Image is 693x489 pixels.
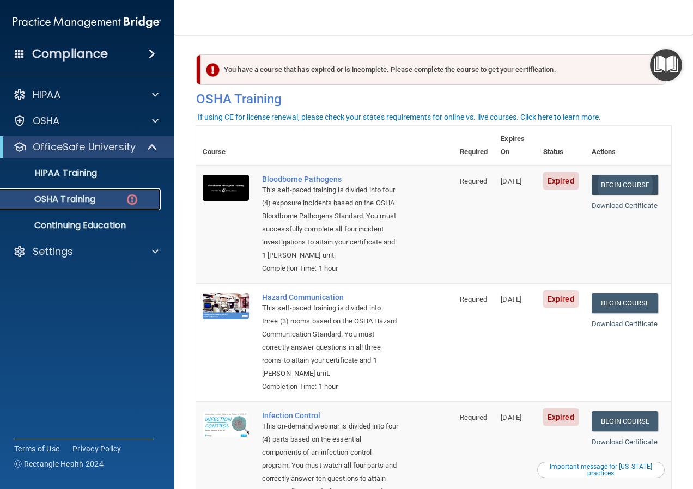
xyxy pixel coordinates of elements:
[262,411,399,420] a: Infection Control
[592,201,658,210] a: Download Certificate
[33,245,73,258] p: Settings
[7,168,97,179] p: HIPAA Training
[592,293,658,313] a: Begin Course
[494,126,537,166] th: Expires On
[460,177,488,185] span: Required
[453,126,495,166] th: Required
[543,290,579,308] span: Expired
[537,462,665,478] button: Read this if you are a dental practitioner in the state of CA
[200,54,666,85] div: You have a course that has expired or is incomplete. Please complete the course to get your certi...
[501,295,521,303] span: [DATE]
[262,380,399,393] div: Completion Time: 1 hour
[125,193,139,206] img: danger-circle.6113f641.png
[13,11,161,33] img: PMB logo
[501,413,521,421] span: [DATE]
[262,184,399,262] div: This self-paced training is divided into four (4) exposure incidents based on the OSHA Bloodborne...
[262,302,399,380] div: This self-paced training is divided into three (3) rooms based on the OSHA Hazard Communication S...
[72,443,121,454] a: Privacy Policy
[14,459,104,469] span: Ⓒ Rectangle Health 2024
[262,262,399,275] div: Completion Time: 1 hour
[460,413,488,421] span: Required
[13,140,158,154] a: OfficeSafe University
[13,114,159,127] a: OSHA
[543,408,579,426] span: Expired
[262,175,399,184] a: Bloodborne Pathogens
[13,245,159,258] a: Settings
[33,140,136,154] p: OfficeSafe University
[592,320,658,328] a: Download Certificate
[543,172,579,190] span: Expired
[539,463,663,476] div: Important message for [US_STATE] practices
[537,126,585,166] th: Status
[7,220,156,231] p: Continuing Education
[650,49,682,81] button: Open Resource Center
[14,443,59,454] a: Terms of Use
[504,412,680,455] iframe: Drift Widget Chat Controller
[501,177,521,185] span: [DATE]
[592,411,658,431] a: Begin Course
[32,46,108,62] h4: Compliance
[206,63,220,77] img: exclamation-circle-solid-danger.72ef9ffc.png
[585,126,671,166] th: Actions
[33,88,60,101] p: HIPAA
[196,126,256,166] th: Course
[196,91,671,107] h4: OSHA Training
[460,295,488,303] span: Required
[198,113,601,121] div: If using CE for license renewal, please check your state's requirements for online vs. live cours...
[33,114,60,127] p: OSHA
[196,112,603,123] button: If using CE for license renewal, please check your state's requirements for online vs. live cours...
[592,175,658,195] a: Begin Course
[262,293,399,302] a: Hazard Communication
[7,194,95,205] p: OSHA Training
[13,88,159,101] a: HIPAA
